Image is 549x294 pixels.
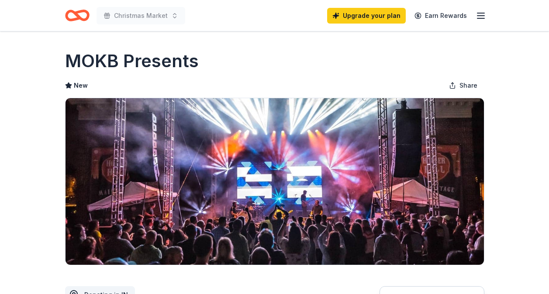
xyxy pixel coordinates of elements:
span: Share [459,80,477,91]
span: Christmas Market [114,10,168,21]
button: Christmas Market [97,7,185,24]
img: Image for MOKB Presents [66,98,484,265]
span: New [74,80,88,91]
h1: MOKB Presents [65,49,199,73]
a: Earn Rewards [409,8,472,24]
button: Share [442,77,484,94]
a: Home [65,5,90,26]
a: Upgrade your plan [327,8,406,24]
